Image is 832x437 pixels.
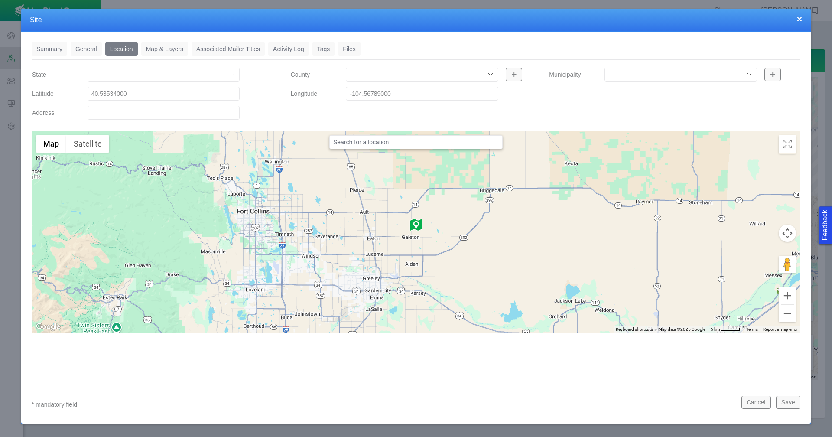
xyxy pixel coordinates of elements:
[105,42,138,56] a: Location
[746,327,758,332] a: Terms (opens in new tab)
[32,399,734,410] p: * mandatory field
[284,86,339,101] label: Longitude
[338,42,361,56] a: Files
[268,42,309,56] a: Activity Log
[711,327,720,332] span: 5 km
[776,396,800,409] button: Save
[779,305,796,322] button: Zoom out
[409,218,423,232] div: Move Marker to change Position
[797,14,802,23] button: close
[284,67,339,82] label: County
[708,326,743,333] button: Map Scale: 5 km per 43 pixels
[779,135,796,153] button: Toggle Fullscreen in browser window
[141,42,188,56] a: Map & Layers
[25,105,81,121] label: Address
[329,135,503,149] input: Search for a location
[71,42,102,56] a: General
[30,16,802,25] h4: Site
[36,135,66,153] button: Show street map
[32,42,67,56] a: Summary
[658,327,705,332] span: Map data ©2025 Google
[66,135,109,153] button: Show satellite imagery
[779,256,796,273] button: Drag Pegman onto the map to open Street View
[616,326,653,333] button: Keyboard shortcuts
[25,86,81,101] label: Latitude
[192,42,265,56] a: Associated Mailer Titles
[779,287,796,304] button: Zoom in
[542,67,598,82] label: Municipality
[741,396,771,409] button: Cancel
[763,327,798,332] a: Report a map error
[25,67,81,82] label: State
[312,42,335,56] a: Tags
[34,321,62,333] a: Open this area in Google Maps (opens a new window)
[779,225,796,242] button: Map camera controls
[34,321,62,333] img: Google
